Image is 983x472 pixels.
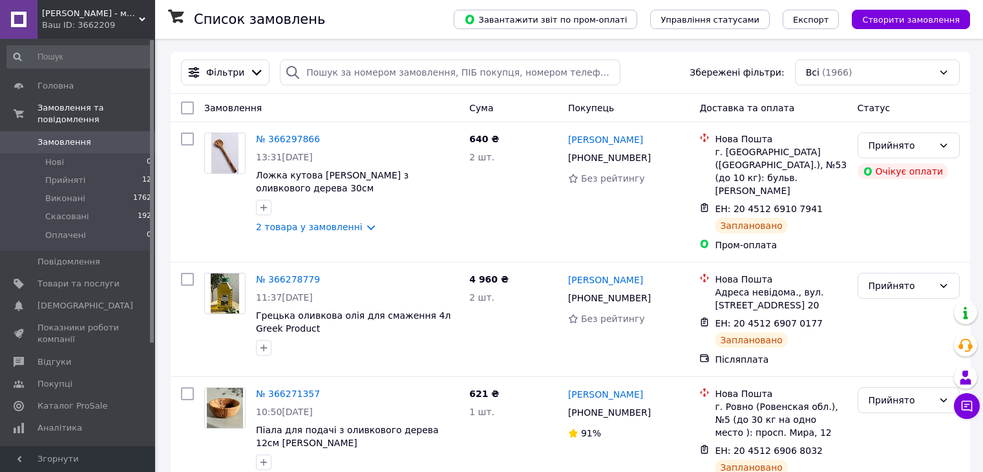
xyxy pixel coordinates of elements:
[661,15,759,25] span: Управління статусами
[565,403,653,422] div: [PHONE_NUMBER]
[464,14,627,25] span: Завантажити звіт по пром-оплаті
[194,12,325,27] h1: Список замовлень
[715,218,788,233] div: Заплановано
[37,300,133,312] span: [DEMOGRAPHIC_DATA]
[42,19,155,31] div: Ваш ID: 3662209
[280,59,620,85] input: Пошук за номером замовлення, ПІБ покупця, номером телефону, Email, номером накладної
[469,152,494,162] span: 2 шт.
[650,10,770,29] button: Управління статусами
[256,134,320,144] a: № 366297866
[37,102,155,125] span: Замовлення та повідомлення
[147,156,151,168] span: 0
[37,444,120,467] span: Інструменти веб-майстра та SEO
[581,428,601,438] span: 91%
[469,103,493,113] span: Cума
[37,356,71,368] span: Відгуки
[715,286,847,312] div: Адреса невідома., вул. [STREET_ADDRESS] 20
[565,149,653,167] div: [PHONE_NUMBER]
[256,222,363,232] a: 2 товара у замовленні
[204,133,246,174] a: Фото товару
[37,278,120,290] span: Товари та послуги
[204,273,246,314] a: Фото товару
[37,322,120,345] span: Показники роботи компанії
[469,407,494,417] span: 1 шт.
[45,156,64,168] span: Нові
[37,256,100,268] span: Повідомлення
[42,8,139,19] span: Oliver - магазин середземноморських товарів
[256,310,450,334] a: Грецька оливкова олія для смаження 4л Greek Product
[469,292,494,303] span: 2 шт.
[869,279,933,293] div: Прийнято
[715,353,847,366] div: Післяплата
[793,15,829,25] span: Експорт
[37,378,72,390] span: Покупці
[138,211,151,222] span: 192
[568,103,614,113] span: Покупець
[858,164,949,179] div: Очікує оплати
[869,393,933,407] div: Прийнято
[581,314,645,324] span: Без рейтингу
[37,422,82,434] span: Аналітика
[715,239,847,252] div: Пром-оплата
[715,387,847,400] div: Нова Пошта
[715,204,823,214] span: ЕН: 20 4512 6910 7941
[822,67,852,78] span: (1966)
[133,193,151,204] span: 1762
[204,103,262,113] span: Замовлення
[858,103,891,113] span: Статус
[869,138,933,153] div: Прийнято
[839,14,970,24] a: Створити замовлення
[256,292,313,303] span: 11:37[DATE]
[37,80,74,92] span: Головна
[256,170,408,193] a: Ложка кутова [PERSON_NAME] з оливкового дерева 30см
[142,175,151,186] span: 12
[256,389,320,399] a: № 366271357
[469,389,499,399] span: 621 ₴
[581,173,645,184] span: Без рейтингу
[256,407,313,417] span: 10:50[DATE]
[211,133,238,173] img: Фото товару
[256,425,439,448] a: Піала для подачі з оливкового дерева 12см [PERSON_NAME]
[454,10,637,29] button: Завантажити звіт по пром-оплаті
[715,318,823,328] span: ЕН: 20 4512 6907 0177
[256,152,313,162] span: 13:31[DATE]
[715,445,823,456] span: ЕН: 20 4512 6906 8032
[211,274,240,314] img: Фото товару
[862,15,960,25] span: Створити замовлення
[852,10,970,29] button: Створити замовлення
[147,230,151,241] span: 0
[568,133,643,146] a: [PERSON_NAME]
[783,10,840,29] button: Експорт
[806,66,819,79] span: Всі
[469,274,509,284] span: 4 960 ₴
[206,66,244,79] span: Фільтри
[954,393,980,419] button: Чат з покупцем
[45,193,85,204] span: Виконані
[6,45,153,69] input: Пошук
[715,400,847,439] div: г. Ровно (Ровенская обл.), №5 (до 30 кг на одно место ): просп. Мира, 12
[699,103,794,113] span: Доставка та оплата
[565,289,653,307] div: [PHONE_NUMBER]
[715,133,847,145] div: Нова Пошта
[45,230,86,241] span: Оплачені
[715,145,847,197] div: г. [GEOGRAPHIC_DATA] ([GEOGRAPHIC_DATA].), №53 (до 10 кг): бульв. [PERSON_NAME]
[690,66,784,79] span: Збережені фільтри:
[37,136,91,148] span: Замовлення
[715,273,847,286] div: Нова Пошта
[204,387,246,429] a: Фото товару
[45,175,85,186] span: Прийняті
[45,211,89,222] span: Скасовані
[568,274,643,286] a: [PERSON_NAME]
[256,274,320,284] a: № 366278779
[568,388,643,401] a: [PERSON_NAME]
[715,332,788,348] div: Заплановано
[469,134,499,144] span: 640 ₴
[37,400,107,412] span: Каталог ProSale
[207,388,244,428] img: Фото товару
